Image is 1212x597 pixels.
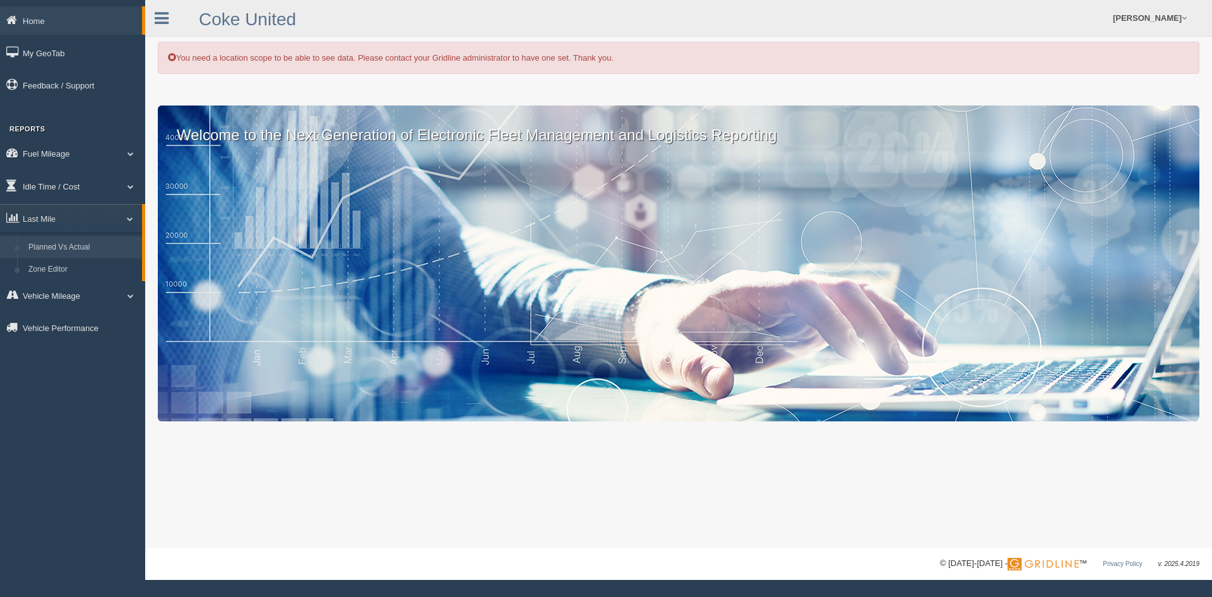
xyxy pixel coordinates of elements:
a: Planned Vs Actual [23,236,142,259]
span: v. 2025.4.2019 [1158,560,1199,567]
img: Gridline [1007,558,1079,570]
div: You need a location scope to be able to see data. Please contact your Gridline administrator to h... [158,42,1199,74]
div: © [DATE]-[DATE] - ™ [940,557,1199,570]
a: Privacy Policy [1103,560,1142,567]
p: Welcome to the Next Generation of Electronic Fleet Management and Logistics Reporting [158,106,1199,146]
a: Zone Editor [23,258,142,281]
a: Coke United [199,9,296,29]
